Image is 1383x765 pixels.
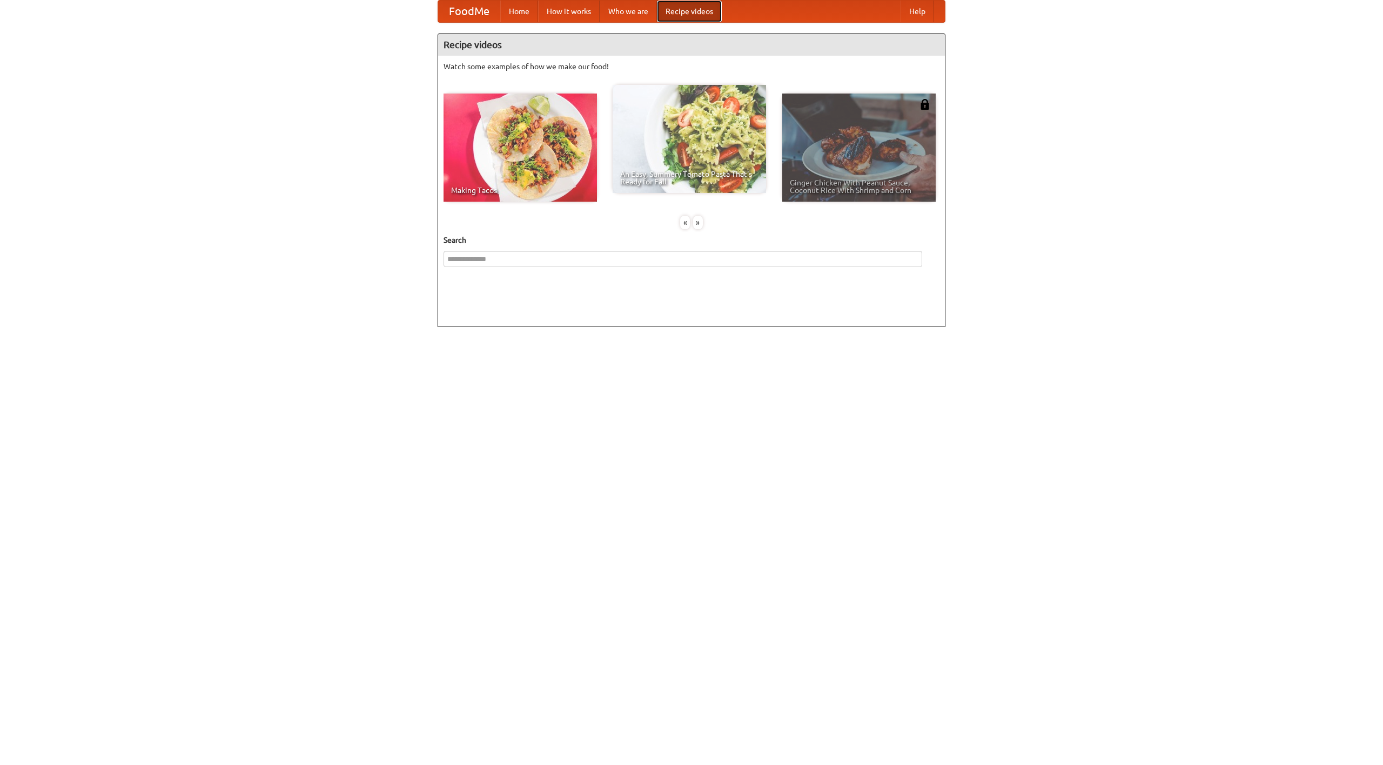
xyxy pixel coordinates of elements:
a: An Easy, Summery Tomato Pasta That's Ready for Fall [613,85,766,193]
a: Home [500,1,538,22]
a: Recipe videos [657,1,722,22]
a: How it works [538,1,600,22]
div: « [680,216,690,229]
span: An Easy, Summery Tomato Pasta That's Ready for Fall [620,170,758,185]
a: Making Tacos [444,94,597,202]
h4: Recipe videos [438,34,945,56]
a: Help [901,1,934,22]
p: Watch some examples of how we make our food! [444,61,939,72]
a: FoodMe [438,1,500,22]
div: » [693,216,703,229]
a: Who we are [600,1,657,22]
span: Making Tacos [451,187,589,194]
img: 483408.png [919,99,930,110]
h5: Search [444,235,939,245]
